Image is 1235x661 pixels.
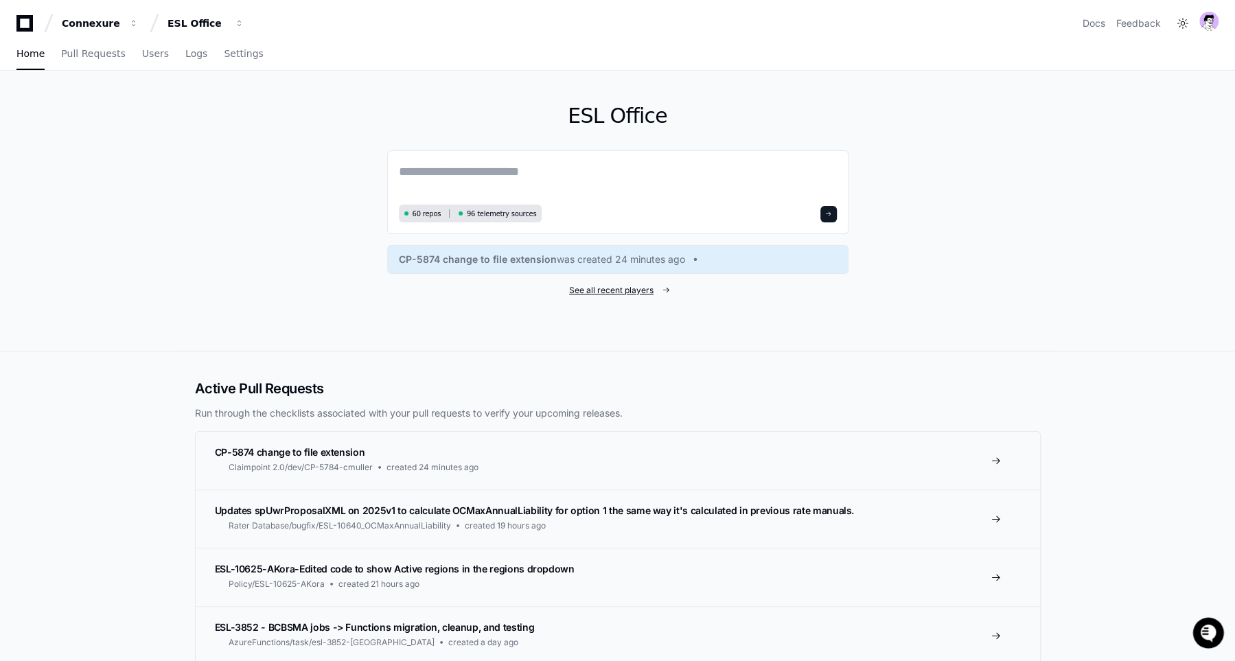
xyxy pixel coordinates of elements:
a: Docs [1083,16,1105,30]
a: ESL-10625-AKora-Edited code to show Active regions in the regions dropdownPolicy/ESL-10625-AKorac... [196,548,1040,606]
h2: Active Pull Requests [195,379,1041,398]
span: Pull Requests [61,49,125,58]
span: Policy/ESL-10625-AKora [229,579,325,590]
span: Pylon [137,144,166,154]
span: ESL-3852 - BCBSMA jobs -> Functions migration, cleanup, and testing [215,621,535,633]
span: CP-5874 change to file extension [215,446,365,458]
div: Connexure [62,16,121,30]
a: Home [16,38,45,70]
a: Updates spUwrProposalXML on 2025v1 to calculate OCMaxAnnualLiability for option 1 the same way it... [196,489,1040,548]
span: Claimpoint 2.0/dev/CP-5784-cmuller [229,462,373,473]
button: Connexure [56,11,144,36]
span: created 21 hours ago [338,579,419,590]
a: Pull Requests [61,38,125,70]
img: avatar [1199,12,1219,31]
iframe: Open customer support [1191,616,1228,653]
span: created a day ago [448,637,518,648]
button: ESL Office [162,11,250,36]
a: CP-5874 change to file extensionClaimpoint 2.0/dev/CP-5784-cmullercreated 24 minutes ago [196,432,1040,489]
p: Run through the checklists associated with your pull requests to verify your upcoming releases. [195,406,1041,420]
span: 96 telemetry sources [467,209,536,219]
button: Feedback [1116,16,1161,30]
span: Logs [185,49,207,58]
a: Logs [185,38,207,70]
span: Users [142,49,169,58]
span: Settings [224,49,263,58]
div: ESL Office [168,16,227,30]
a: Settings [224,38,263,70]
a: CP-5874 change to file extensionwas created 24 minutes ago [399,253,837,266]
span: CP-5874 change to file extension [399,253,557,266]
span: See all recent players [569,285,654,296]
span: Updates spUwrProposalXML on 2025v1 to calculate OCMaxAnnualLiability for option 1 the same way it... [215,505,854,516]
img: PlayerZero [14,14,41,41]
h1: ESL Office [387,104,849,128]
div: We're available if you need us! [47,116,174,127]
span: was created 24 minutes ago [557,253,685,266]
div: Start new chat [47,102,225,116]
span: AzureFunctions/task/esl-3852-[GEOGRAPHIC_DATA] [229,637,435,648]
div: Welcome [14,55,250,77]
span: 60 repos [413,209,441,219]
span: Home [16,49,45,58]
button: Start new chat [233,106,250,123]
img: 1736555170064-99ba0984-63c1-480f-8ee9-699278ef63ed [14,102,38,127]
span: Rater Database/bugfix/ESL-10640_OCMaxAnnualLiability [229,520,451,531]
span: created 19 hours ago [465,520,546,531]
span: created 24 minutes ago [386,462,478,473]
span: ESL-10625-AKora-Edited code to show Active regions in the regions dropdown [215,563,575,575]
a: Users [142,38,169,70]
a: See all recent players [387,285,849,296]
a: Powered byPylon [97,143,166,154]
